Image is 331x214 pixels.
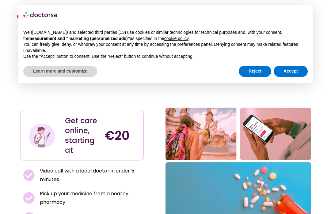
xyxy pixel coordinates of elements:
div: Get care online, starting at [65,116,99,155]
p: We ([DOMAIN_NAME]) and selected third parties (13) use cookies or similar technologies for techni... [23,30,308,42]
button: Learn more and customize [23,66,97,77]
a: cookie policy [164,36,188,41]
img: logo [23,10,58,20]
button: Accept [274,66,308,77]
iframe: Customer reviews powered by Trustpilot [23,97,141,105]
img: Illustration depicting a young woman in a casual outfit, engaged with her smartphone. She has a p... [29,122,55,149]
h4: €20 [105,128,139,143]
p: Use the “Accept” button to consent. Use the “Reject” button to continue without accepting. [23,53,308,60]
span: Pick up your medicine from a nearby pharmacy [38,189,140,207]
button: Reject [239,66,271,77]
span: Video call with a local doctor in under 5 minutes [38,167,140,184]
iframe: Customer reviews powered by Trustpilot [23,90,115,97]
strong: measurement and “marketing (personalized ads)” [28,36,130,41]
p: You can freely give, deny, or withdraw your consent at any time by accessing the preferences pane... [23,42,308,53]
